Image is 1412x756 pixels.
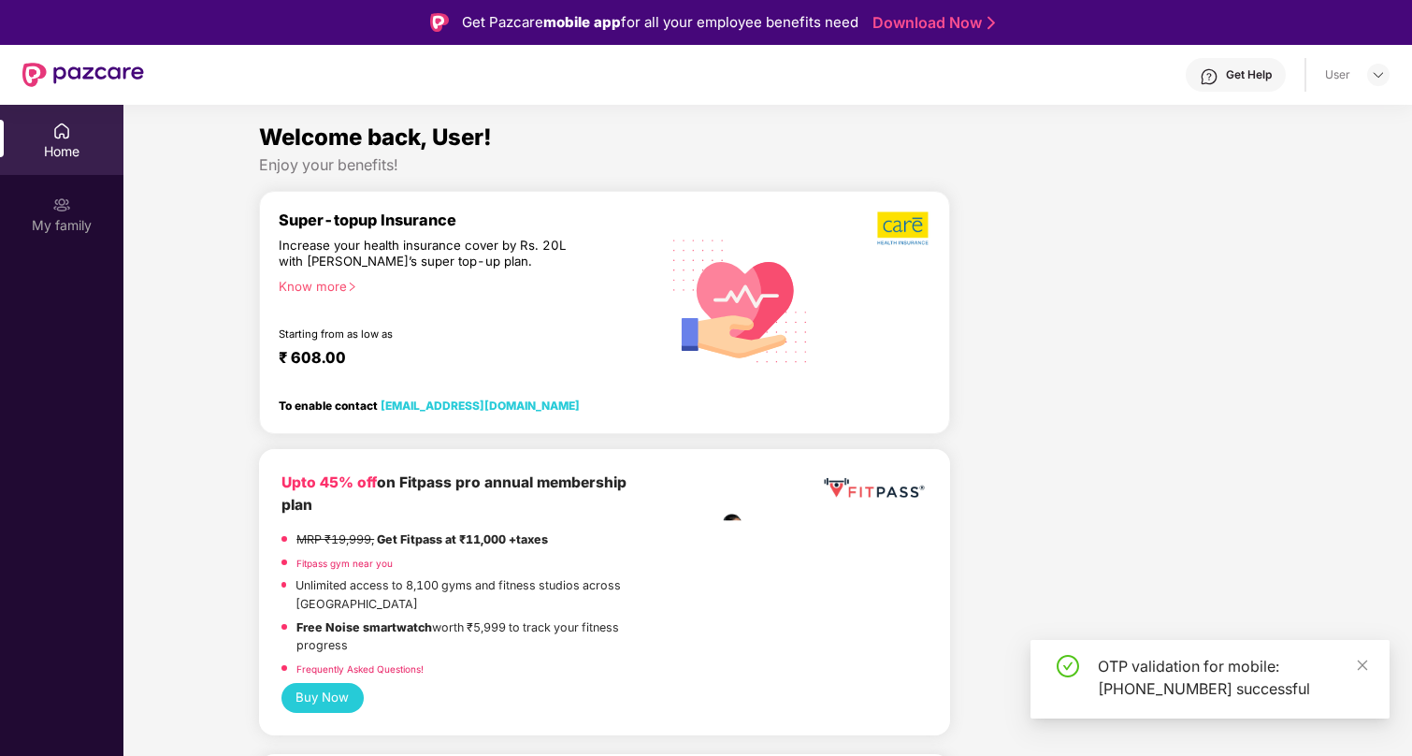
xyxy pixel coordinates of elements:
button: Buy Now [281,683,364,713]
div: Know more [279,279,648,292]
span: close [1356,659,1369,672]
div: OTP validation for mobile: [PHONE_NUMBER] successful [1098,655,1367,700]
img: svg+xml;base64,PHN2ZyBpZD0iRHJvcGRvd24tMzJ4MzIiIHhtbG5zPSJodHRwOi8vd3d3LnczLm9yZy8yMDAwL3N2ZyIgd2... [1371,67,1386,82]
div: Get Pazcare for all your employee benefits need [462,11,858,34]
p: worth ₹5,999 to track your fitness progress [296,618,658,655]
p: Unlimited access to 8,100 gyms and fitness studios across [GEOGRAPHIC_DATA] [295,576,658,613]
a: Download Now [872,13,989,33]
strong: Free Noise smartwatch [296,620,432,634]
div: ₹ 608.00 [279,348,641,371]
div: To enable contact [279,399,580,412]
div: Increase your health insurance cover by Rs. 20L with [PERSON_NAME]’s super top-up plan. [279,238,578,270]
b: Upto 45% off [281,473,377,491]
b: on Fitpass pro annual membership plan [281,473,627,514]
img: b5dec4f62d2307b9de63beb79f102df3.png [877,211,930,246]
div: Starting from as low as [279,327,580,341]
div: Enjoy your benefits! [259,155,1276,175]
img: Stroke [987,13,995,33]
div: Get Help [1226,67,1272,82]
div: Super-topup Insurance [279,211,659,229]
img: svg+xml;base64,PHN2ZyBpZD0iSG9tZSIgeG1sbnM9Imh0dHA6Ly93d3cudzMub3JnLzIwMDAvc3ZnIiB3aWR0aD0iMjAiIG... [52,122,71,140]
a: [EMAIL_ADDRESS][DOMAIN_NAME] [381,399,580,413]
div: User [1325,67,1350,82]
img: Logo [430,13,449,32]
img: fpp.png [658,509,789,640]
img: fppp.png [820,472,928,505]
span: Welcome back, User! [259,124,492,151]
img: svg+xml;base64,PHN2ZyBpZD0iSGVscC0zMngzMiIgeG1sbnM9Imh0dHA6Ly93d3cudzMub3JnLzIwMDAvc3ZnIiB3aWR0aD... [1200,67,1218,86]
img: svg+xml;base64,PHN2ZyB3aWR0aD0iMjAiIGhlaWdodD0iMjAiIHZpZXdCb3g9IjAgMCAyMCAyMCIgZmlsbD0ibm9uZSIgeG... [52,196,71,214]
strong: mobile app [543,13,621,31]
span: right [347,282,357,292]
img: svg+xml;base64,PHN2ZyB4bWxucz0iaHR0cDovL3d3dy53My5vcmcvMjAwMC9zdmciIHhtbG5zOnhsaW5rPSJodHRwOi8vd3... [659,217,822,383]
a: Fitpass gym near you [296,558,393,569]
del: MRP ₹19,999, [296,532,374,546]
span: check-circle [1057,655,1079,677]
img: New Pazcare Logo [22,63,144,87]
a: Frequently Asked Questions! [296,663,424,675]
strong: Get Fitpass at ₹11,000 +taxes [377,532,548,546]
